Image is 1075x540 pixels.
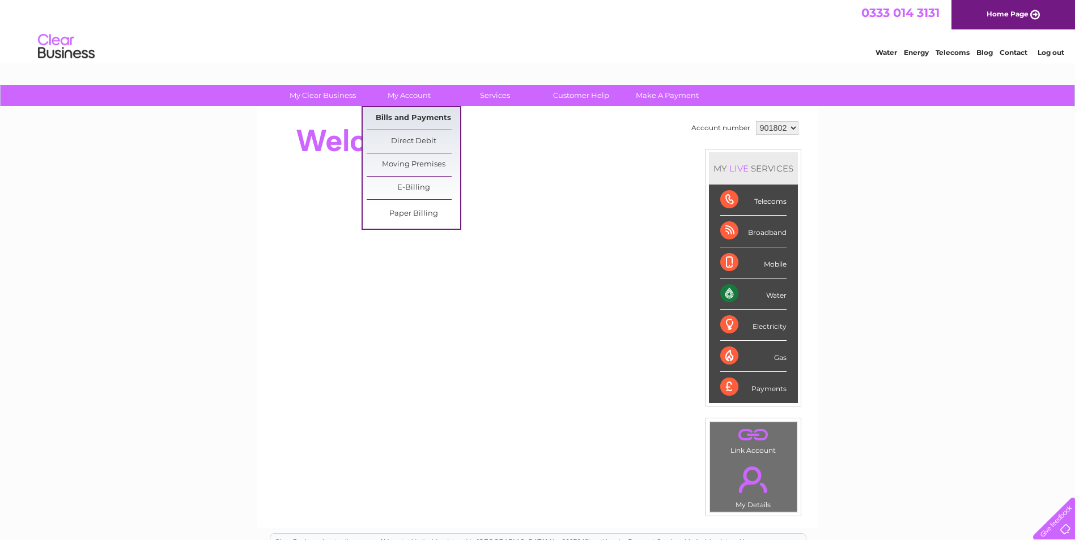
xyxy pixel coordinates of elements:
[861,6,940,20] a: 0333 014 3131
[448,85,542,106] a: Services
[534,85,628,106] a: Customer Help
[720,372,787,402] div: Payments
[876,48,897,57] a: Water
[720,278,787,310] div: Water
[37,29,95,64] img: logo.png
[727,163,751,174] div: LIVE
[720,216,787,247] div: Broadband
[709,457,797,512] td: My Details
[720,310,787,341] div: Electricity
[270,6,806,55] div: Clear Business is a trading name of Verastar Limited (registered in [GEOGRAPHIC_DATA] No. 3667643...
[362,85,456,106] a: My Account
[713,425,794,445] a: .
[367,130,460,153] a: Direct Debit
[367,203,460,225] a: Paper Billing
[276,85,369,106] a: My Clear Business
[976,48,993,57] a: Blog
[709,422,797,457] td: Link Account
[720,185,787,216] div: Telecoms
[621,85,714,106] a: Make A Payment
[709,152,798,185] div: MY SERVICES
[367,153,460,176] a: Moving Premises
[713,460,794,499] a: .
[367,107,460,130] a: Bills and Payments
[720,247,787,278] div: Mobile
[1038,48,1064,57] a: Log out
[936,48,970,57] a: Telecoms
[720,341,787,372] div: Gas
[904,48,929,57] a: Energy
[367,177,460,199] a: E-Billing
[689,118,753,138] td: Account number
[1000,48,1027,57] a: Contact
